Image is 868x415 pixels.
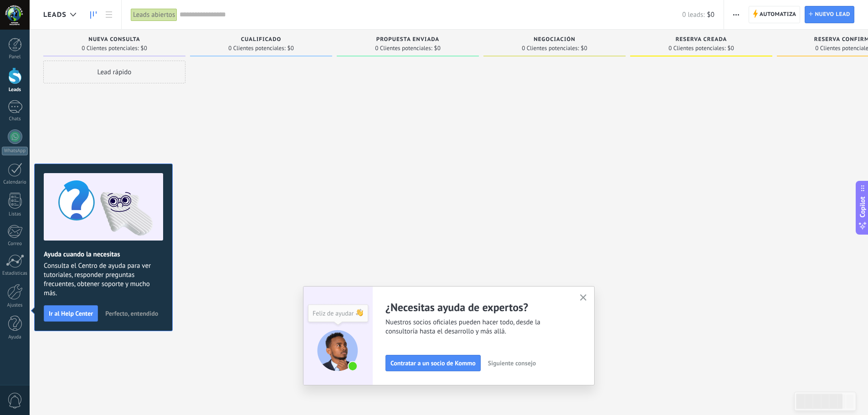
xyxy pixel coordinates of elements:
div: Ajustes [2,302,28,308]
span: $0 [288,46,294,51]
button: Contratar a un socio de Kommo [385,355,481,371]
span: Nuevo lead [815,6,850,23]
span: Nueva consulta [88,36,140,43]
span: $0 [728,46,734,51]
div: Correo [2,241,28,247]
span: Automatiza [760,6,796,23]
span: 0 Clientes potenciales: [375,46,432,51]
span: 0 leads: [682,10,704,19]
h2: Ayuda cuando la necesitas [44,250,163,259]
h2: ¿Necesitas ayuda de expertos? [385,300,569,314]
span: Siguiente consejo [488,360,536,366]
button: Más [729,6,743,23]
span: $0 [707,10,714,19]
span: Copilot [858,196,867,217]
span: $0 [581,46,587,51]
button: Perfecto, entendido [101,307,162,320]
a: Lista [101,6,117,24]
span: 0 Clientes potenciales: [82,46,139,51]
div: Nueva consulta [48,36,181,44]
span: 0 Clientes potenciales: [668,46,725,51]
span: Negociación [534,36,575,43]
span: Ir al Help Center [49,310,93,317]
div: Calendario [2,179,28,185]
span: Nuestros socios oficiales pueden hacer todo, desde la consultoría hasta el desarrollo y más allá. [385,318,569,336]
span: Perfecto, entendido [105,310,158,317]
span: 0 Clientes potenciales: [522,46,579,51]
div: Lead rápido [43,61,185,83]
div: Propuesta enviada [341,36,474,44]
div: Leads abiertos [131,8,177,21]
div: Chats [2,116,28,122]
div: Negociación [488,36,621,44]
span: Propuesta enviada [376,36,440,43]
span: Cualificado [241,36,282,43]
span: Contratar a un socio de Kommo [390,360,476,366]
a: Nuevo lead [805,6,854,23]
button: Siguiente consejo [484,356,540,370]
div: Leads [2,87,28,93]
a: Automatiza [749,6,801,23]
div: WhatsApp [2,147,28,155]
a: Leads [86,6,101,24]
button: Ir al Help Center [44,305,98,322]
span: Leads [43,10,67,19]
div: Estadísticas [2,271,28,277]
span: $0 [141,46,147,51]
span: $0 [434,46,441,51]
span: Reserva creada [676,36,727,43]
div: Panel [2,54,28,60]
div: Ayuda [2,334,28,340]
span: 0 Clientes potenciales: [228,46,285,51]
div: Cualificado [195,36,328,44]
span: Consulta el Centro de ayuda para ver tutoriales, responder preguntas frecuentes, obtener soporte ... [44,261,163,298]
div: Listas [2,211,28,217]
div: Reserva creada [635,36,768,44]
